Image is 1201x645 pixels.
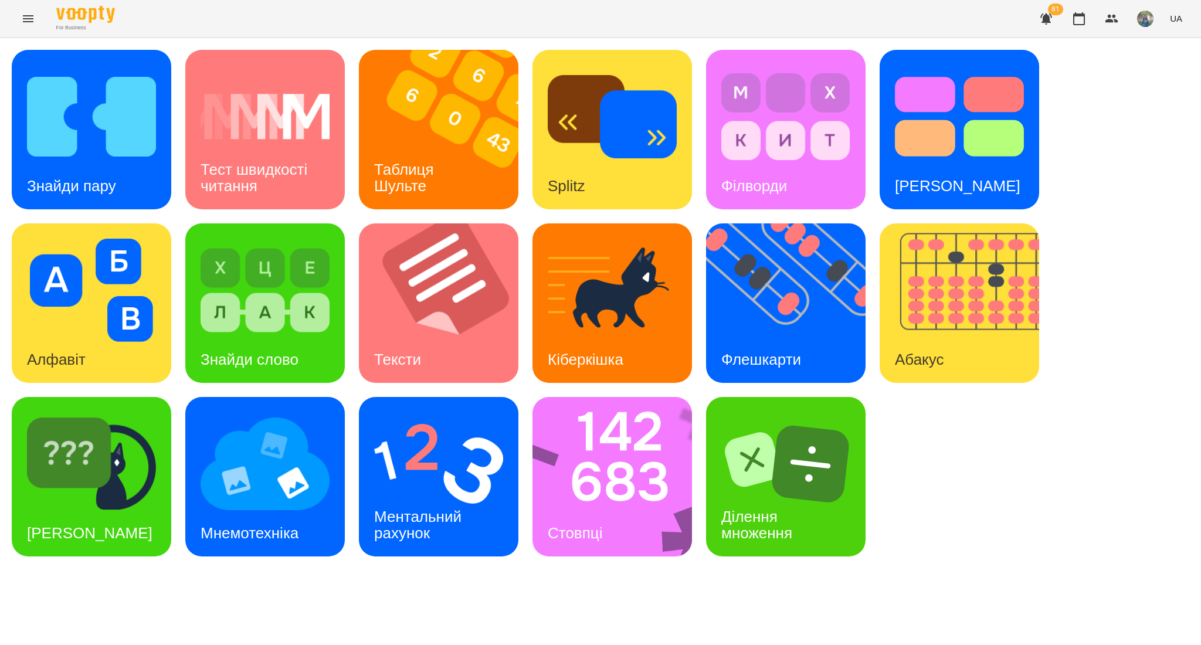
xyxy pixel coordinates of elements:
[548,351,623,368] h3: Кіберкішка
[532,397,707,556] img: Стовпці
[1137,11,1153,27] img: de1e453bb906a7b44fa35c1e57b3518e.jpg
[14,5,42,33] button: Menu
[895,351,944,368] h3: Абакус
[895,65,1024,168] img: Тест Струпа
[27,239,156,342] img: Алфавіт
[1170,12,1182,25] span: UA
[359,223,518,383] a: ТекстиТексти
[532,397,692,556] a: СтовпціСтовпці
[201,524,298,542] h3: Мнемотехніка
[532,50,692,209] a: SplitzSplitz
[27,524,152,542] h3: [PERSON_NAME]
[721,351,801,368] h3: Флешкарти
[12,223,171,383] a: АлфавітАлфавіт
[548,524,602,542] h3: Стовпці
[201,239,330,342] img: Знайди слово
[721,508,792,541] h3: Ділення множення
[56,24,115,32] span: For Business
[706,397,866,556] a: Ділення множенняДілення множення
[532,223,692,383] a: КіберкішкаКіберкішка
[374,351,421,368] h3: Тексти
[374,508,466,541] h3: Ментальний рахунок
[201,412,330,515] img: Мнемотехніка
[185,223,345,383] a: Знайди словоЗнайди слово
[201,351,298,368] h3: Знайди слово
[27,412,156,515] img: Знайди Кіберкішку
[721,412,850,515] img: Ділення множення
[27,65,156,168] img: Знайди пару
[359,397,518,556] a: Ментальний рахунокМентальний рахунок
[56,6,115,23] img: Voopty Logo
[185,397,345,556] a: МнемотехнікаМнемотехніка
[359,223,533,383] img: Тексти
[721,65,850,168] img: Філворди
[895,177,1020,195] h3: [PERSON_NAME]
[880,223,1054,383] img: Абакус
[1048,4,1063,15] span: 81
[27,351,86,368] h3: Алфавіт
[374,161,438,194] h3: Таблиця Шульте
[548,65,677,168] img: Splitz
[12,50,171,209] a: Знайди паруЗнайди пару
[706,223,880,383] img: Флешкарти
[1165,8,1187,29] button: UA
[185,50,345,209] a: Тест швидкості читанняТест швидкості читання
[359,50,518,209] a: Таблиця ШультеТаблиця Шульте
[548,177,585,195] h3: Splitz
[12,397,171,556] a: Знайди Кіберкішку[PERSON_NAME]
[374,412,503,515] img: Ментальний рахунок
[706,223,866,383] a: ФлешкартиФлешкарти
[201,65,330,168] img: Тест швидкості читання
[706,50,866,209] a: ФілвордиФілворди
[27,177,116,195] h3: Знайди пару
[359,50,533,209] img: Таблиця Шульте
[880,223,1039,383] a: АбакусАбакус
[880,50,1039,209] a: Тест Струпа[PERSON_NAME]
[721,177,787,195] h3: Філворди
[548,239,677,342] img: Кіберкішка
[201,161,311,194] h3: Тест швидкості читання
